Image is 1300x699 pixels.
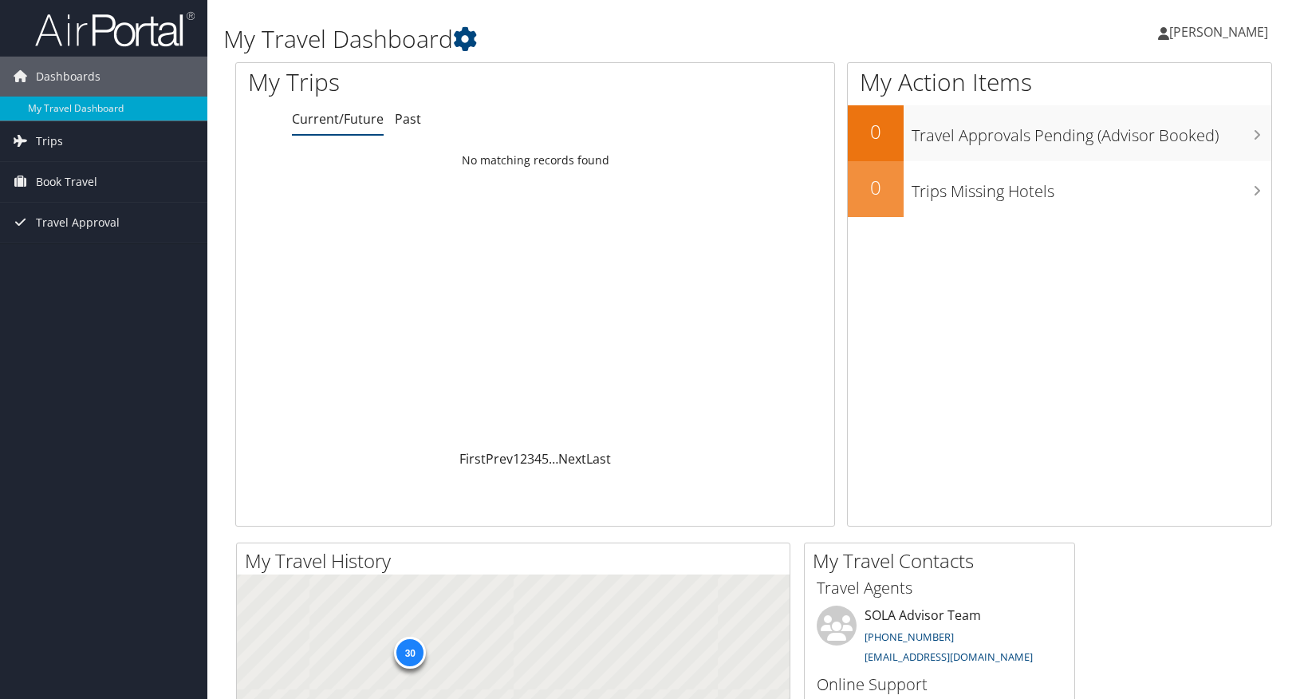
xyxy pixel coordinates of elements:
h1: My Action Items [848,65,1271,99]
td: No matching records found [236,146,834,175]
a: First [459,450,486,468]
h2: 0 [848,174,904,201]
h2: 0 [848,118,904,145]
a: [EMAIL_ADDRESS][DOMAIN_NAME] [865,650,1033,664]
img: airportal-logo.png [35,10,195,48]
h2: My Travel Contacts [813,547,1074,575]
a: 0Trips Missing Hotels [848,161,1271,217]
h1: My Trips [248,65,573,99]
a: [PHONE_NUMBER] [865,630,954,644]
span: Travel Approval [36,203,120,243]
a: 4 [534,450,542,468]
span: [PERSON_NAME] [1169,23,1268,41]
a: Current/Future [292,110,384,128]
span: Trips [36,121,63,161]
a: 0Travel Approvals Pending (Advisor Booked) [848,105,1271,161]
h3: Online Support [817,673,1062,696]
span: Book Travel [36,162,97,202]
h3: Travel Agents [817,577,1062,599]
a: Prev [486,450,513,468]
span: Dashboards [36,57,100,97]
h1: My Travel Dashboard [223,22,931,56]
a: 2 [520,450,527,468]
a: Next [558,450,586,468]
a: 1 [513,450,520,468]
li: SOLA Advisor Team [809,606,1070,671]
h3: Travel Approvals Pending (Advisor Booked) [912,116,1271,147]
h3: Trips Missing Hotels [912,172,1271,203]
a: 5 [542,450,549,468]
a: [PERSON_NAME] [1158,8,1284,56]
a: Past [395,110,421,128]
span: … [549,450,558,468]
a: 3 [527,450,534,468]
div: 30 [394,637,426,669]
a: Last [586,450,611,468]
h2: My Travel History [245,547,790,575]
